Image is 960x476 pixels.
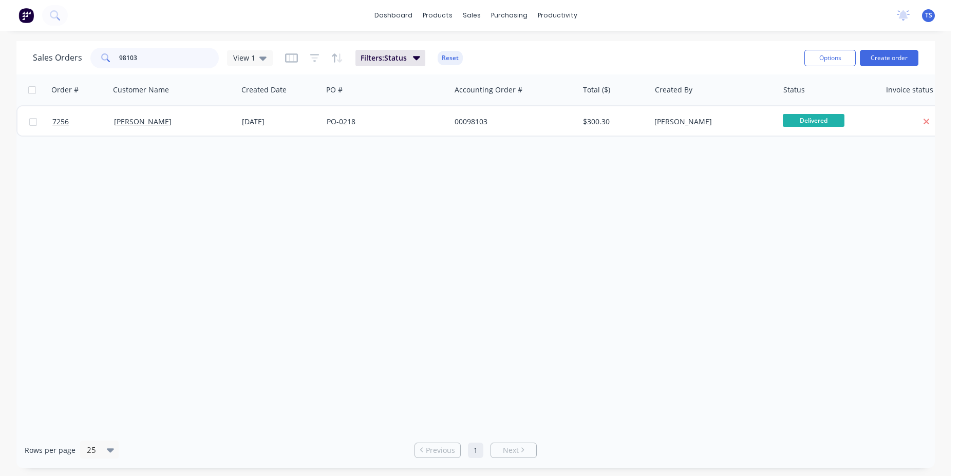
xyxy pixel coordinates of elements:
span: Delivered [783,114,844,127]
span: Previous [426,445,455,455]
span: Next [503,445,519,455]
a: [PERSON_NAME] [114,117,172,126]
div: 00098103 [455,117,569,127]
div: Invoice status [886,85,933,95]
a: Next page [491,445,536,455]
div: PO # [326,85,343,95]
span: Rows per page [25,445,76,455]
div: Customer Name [113,85,169,95]
div: PO-0218 [327,117,441,127]
div: purchasing [486,8,533,23]
div: Created By [655,85,692,95]
div: Order # [51,85,79,95]
div: $300.30 [583,117,643,127]
button: Reset [438,51,463,65]
span: Filters: Status [361,53,407,63]
img: Factory [18,8,34,23]
input: Search... [119,48,219,68]
span: 7256 [52,117,69,127]
button: Filters:Status [355,50,425,66]
div: [DATE] [242,117,318,127]
a: dashboard [369,8,418,23]
div: Total ($) [583,85,610,95]
div: productivity [533,8,582,23]
a: 7256 [52,106,114,137]
button: Options [804,50,856,66]
span: TS [925,11,932,20]
div: products [418,8,458,23]
a: Page 1 is your current page [468,443,483,458]
h1: Sales Orders [33,53,82,63]
div: sales [458,8,486,23]
ul: Pagination [410,443,541,458]
button: Create order [860,50,918,66]
div: Created Date [241,85,287,95]
div: Accounting Order # [455,85,522,95]
span: View 1 [233,52,255,63]
div: [PERSON_NAME] [654,117,768,127]
div: Status [783,85,805,95]
a: Previous page [415,445,460,455]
